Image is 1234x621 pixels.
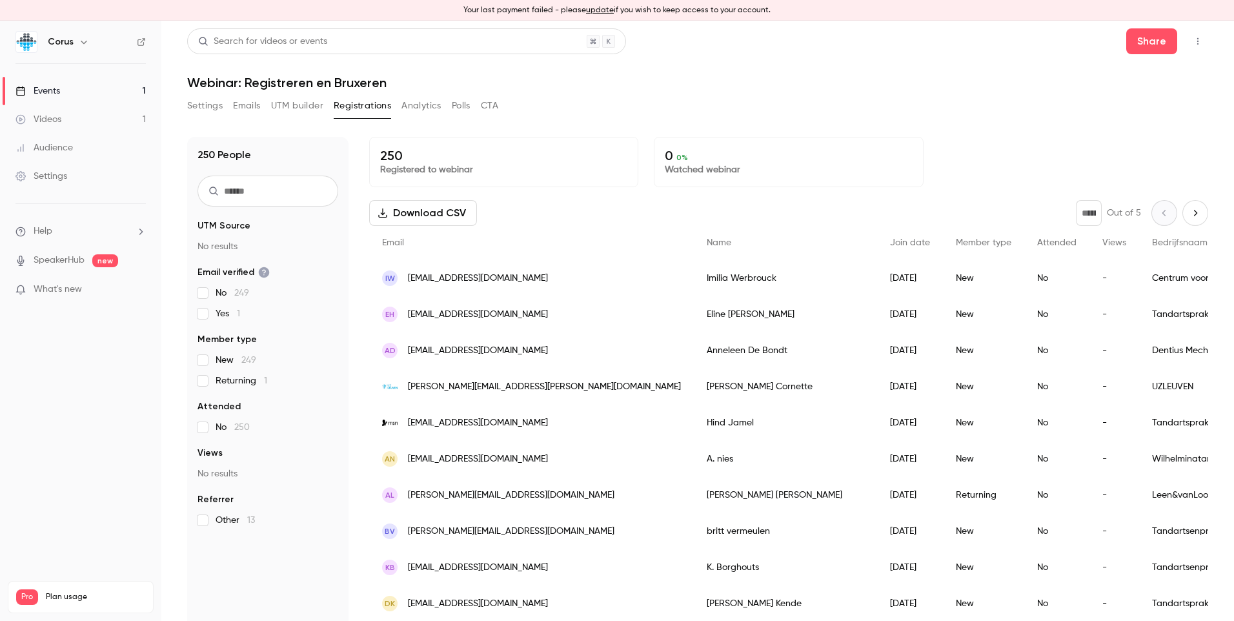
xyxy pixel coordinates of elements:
[943,369,1024,405] div: New
[665,148,912,163] p: 0
[46,592,145,602] span: Plan usage
[408,272,548,285] span: [EMAIL_ADDRESS][DOMAIN_NAME]
[92,254,118,267] span: new
[16,589,38,605] span: Pro
[1089,260,1139,296] div: -
[1102,238,1126,247] span: Views
[197,240,338,253] p: No results
[197,447,223,460] span: Views
[382,420,398,426] img: msn.com
[694,369,877,405] div: [PERSON_NAME] Cornette
[1024,405,1089,441] div: No
[197,467,338,480] p: No results
[877,477,943,513] div: [DATE]
[1024,260,1089,296] div: No
[877,405,943,441] div: [DATE]
[943,549,1024,585] div: New
[198,35,327,48] div: Search for videos or events
[380,148,627,163] p: 250
[408,597,548,611] span: [EMAIL_ADDRESS][DOMAIN_NAME]
[369,200,477,226] button: Download CSV
[15,225,146,238] li: help-dropdown-opener
[877,549,943,585] div: [DATE]
[1024,549,1089,585] div: No
[956,238,1011,247] span: Member type
[34,225,52,238] span: Help
[1024,369,1089,405] div: No
[1126,28,1177,54] button: Share
[694,405,877,441] div: Hind Jamel
[15,170,67,183] div: Settings
[943,332,1024,369] div: New
[890,238,930,247] span: Join date
[382,238,404,247] span: Email
[382,379,398,394] img: uzleuven.be
[247,516,255,525] span: 13
[694,260,877,296] div: Imilia Werbrouck
[694,441,877,477] div: A. nies
[216,421,250,434] span: No
[943,441,1024,477] div: New
[385,562,395,573] span: KB
[1024,513,1089,549] div: No
[408,380,681,394] span: [PERSON_NAME][EMAIL_ADDRESS][PERSON_NAME][DOMAIN_NAME]
[877,513,943,549] div: [DATE]
[452,96,470,116] button: Polls
[943,477,1024,513] div: Returning
[385,345,396,356] span: AD
[187,96,223,116] button: Settings
[1182,200,1208,226] button: Next page
[694,549,877,585] div: K. Borghouts
[216,287,249,300] span: No
[1089,369,1139,405] div: -
[197,400,241,413] span: Attended
[34,283,82,296] span: What's new
[197,219,338,527] section: facet-groups
[197,333,257,346] span: Member type
[1024,296,1089,332] div: No
[233,96,260,116] button: Emails
[1089,513,1139,549] div: -
[877,441,943,477] div: [DATE]
[1089,549,1139,585] div: -
[385,272,395,284] span: IW
[385,525,395,537] span: bv
[586,5,614,16] button: update
[408,561,548,575] span: [EMAIL_ADDRESS][DOMAIN_NAME]
[877,332,943,369] div: [DATE]
[676,153,688,162] span: 0 %
[234,423,250,432] span: 250
[408,453,548,466] span: [EMAIL_ADDRESS][DOMAIN_NAME]
[48,36,74,48] h6: Corus
[1089,332,1139,369] div: -
[1152,238,1208,247] span: Bedrijfsnaam
[385,453,395,465] span: An
[380,163,627,176] p: Registered to webinar
[1107,207,1141,219] p: Out of 5
[1024,332,1089,369] div: No
[665,163,912,176] p: Watched webinar
[877,369,943,405] div: [DATE]
[197,493,234,506] span: Referrer
[707,238,731,247] span: Name
[197,147,251,163] h1: 250 People
[264,376,267,385] span: 1
[15,141,73,154] div: Audience
[197,266,270,279] span: Email verified
[241,356,256,365] span: 249
[694,332,877,369] div: Anneleen De Bondt
[216,307,240,320] span: Yes
[385,598,395,609] span: DK
[16,32,37,52] img: Corus
[385,309,394,320] span: EH
[943,513,1024,549] div: New
[15,85,60,97] div: Events
[694,477,877,513] div: [PERSON_NAME] [PERSON_NAME]
[408,416,548,430] span: [EMAIL_ADDRESS][DOMAIN_NAME]
[1089,477,1139,513] div: -
[234,289,249,298] span: 249
[408,489,614,502] span: [PERSON_NAME][EMAIL_ADDRESS][DOMAIN_NAME]
[1024,441,1089,477] div: No
[34,254,85,267] a: SpeakerHub
[877,296,943,332] div: [DATE]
